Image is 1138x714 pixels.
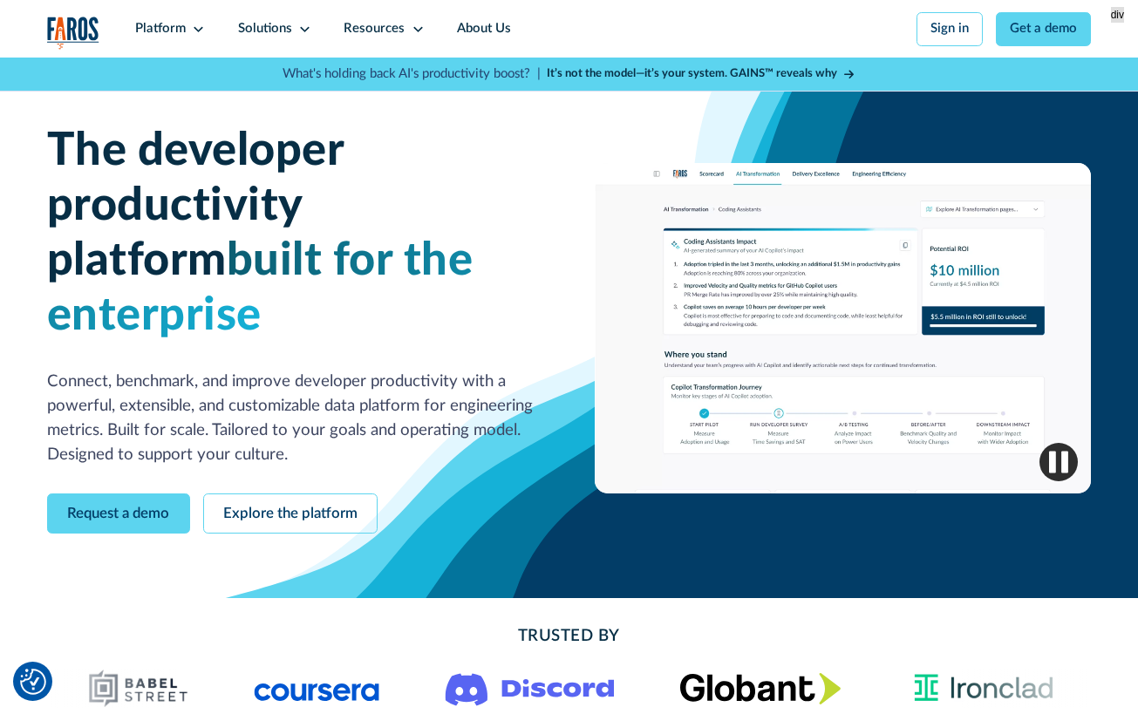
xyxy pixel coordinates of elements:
a: Sign in [917,12,983,46]
img: Ironclad Logo [906,669,1060,708]
button: Cookie Settings [20,669,46,695]
a: Get a demo [996,12,1091,46]
h1: The developer productivity platform [47,124,543,343]
div: Resources [344,19,405,38]
img: Logo of the communication platform Discord. [445,670,615,706]
div: Platform [135,19,186,38]
a: Explore the platform [203,493,378,534]
div: Solutions [238,19,292,38]
img: Logo of the online learning platform Coursera. [254,674,379,702]
img: Revisit consent button [20,669,46,695]
img: Babel Street logo png [89,669,189,708]
a: home [47,17,99,51]
strong: It’s not the model—it’s your system. GAINS™ reveals why [547,67,837,79]
a: It’s not the model—it’s your system. GAINS™ reveals why [547,65,855,83]
p: Connect, benchmark, and improve developer productivity with a powerful, extensible, and customiza... [47,370,543,467]
a: Request a demo [47,493,190,534]
span: built for the enterprise [47,238,474,338]
p: What's holding back AI's productivity boost? | [283,65,541,84]
img: Globant's logo [680,672,842,704]
h2: Trusted By [177,624,960,649]
img: Pause video [1039,443,1078,481]
img: Logo of the analytics and reporting company Faros. [47,17,99,51]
